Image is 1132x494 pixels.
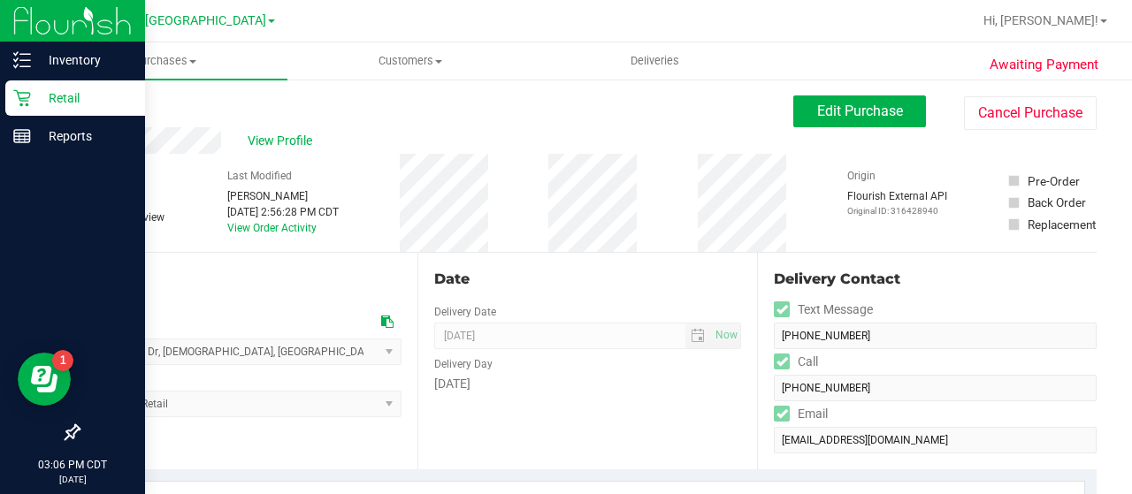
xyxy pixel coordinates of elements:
[42,42,287,80] a: Purchases
[774,297,873,323] label: Text Message
[227,188,339,204] div: [PERSON_NAME]
[1028,194,1086,211] div: Back Order
[434,269,741,290] div: Date
[774,269,1097,290] div: Delivery Contact
[434,356,493,372] label: Delivery Day
[1028,216,1096,233] div: Replacement
[434,304,496,320] label: Delivery Date
[227,168,292,184] label: Last Modified
[288,53,532,69] span: Customers
[227,222,317,234] a: View Order Activity
[381,313,394,331] div: Copy address to clipboard
[52,350,73,371] iframe: Resource center unread badge
[1028,172,1080,190] div: Pre-Order
[31,49,137,71] p: Inventory
[13,89,31,107] inline-svg: Retail
[42,53,287,69] span: Purchases
[847,188,947,217] div: Flourish External API
[774,323,1097,349] input: Format: (999) 999-9999
[8,457,137,473] p: 03:06 PM CDT
[964,96,1097,130] button: Cancel Purchase
[227,204,339,220] div: [DATE] 2:56:28 PM CDT
[774,401,828,427] label: Email
[13,51,31,69] inline-svg: Inventory
[434,375,741,393] div: [DATE]
[78,269,402,290] div: Location
[532,42,777,80] a: Deliveries
[31,87,137,109] p: Retail
[847,168,876,184] label: Origin
[86,13,266,28] span: TX Austin [GEOGRAPHIC_DATA]
[774,375,1097,401] input: Format: (999) 999-9999
[793,95,926,127] button: Edit Purchase
[817,103,903,119] span: Edit Purchase
[847,204,947,217] p: Original ID: 316428940
[774,349,818,375] label: Call
[248,132,318,150] span: View Profile
[8,473,137,486] p: [DATE]
[990,55,1098,75] span: Awaiting Payment
[983,13,1098,27] span: Hi, [PERSON_NAME]!
[13,127,31,145] inline-svg: Reports
[18,353,71,406] iframe: Resource center
[607,53,703,69] span: Deliveries
[287,42,532,80] a: Customers
[31,125,137,147] p: Reports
